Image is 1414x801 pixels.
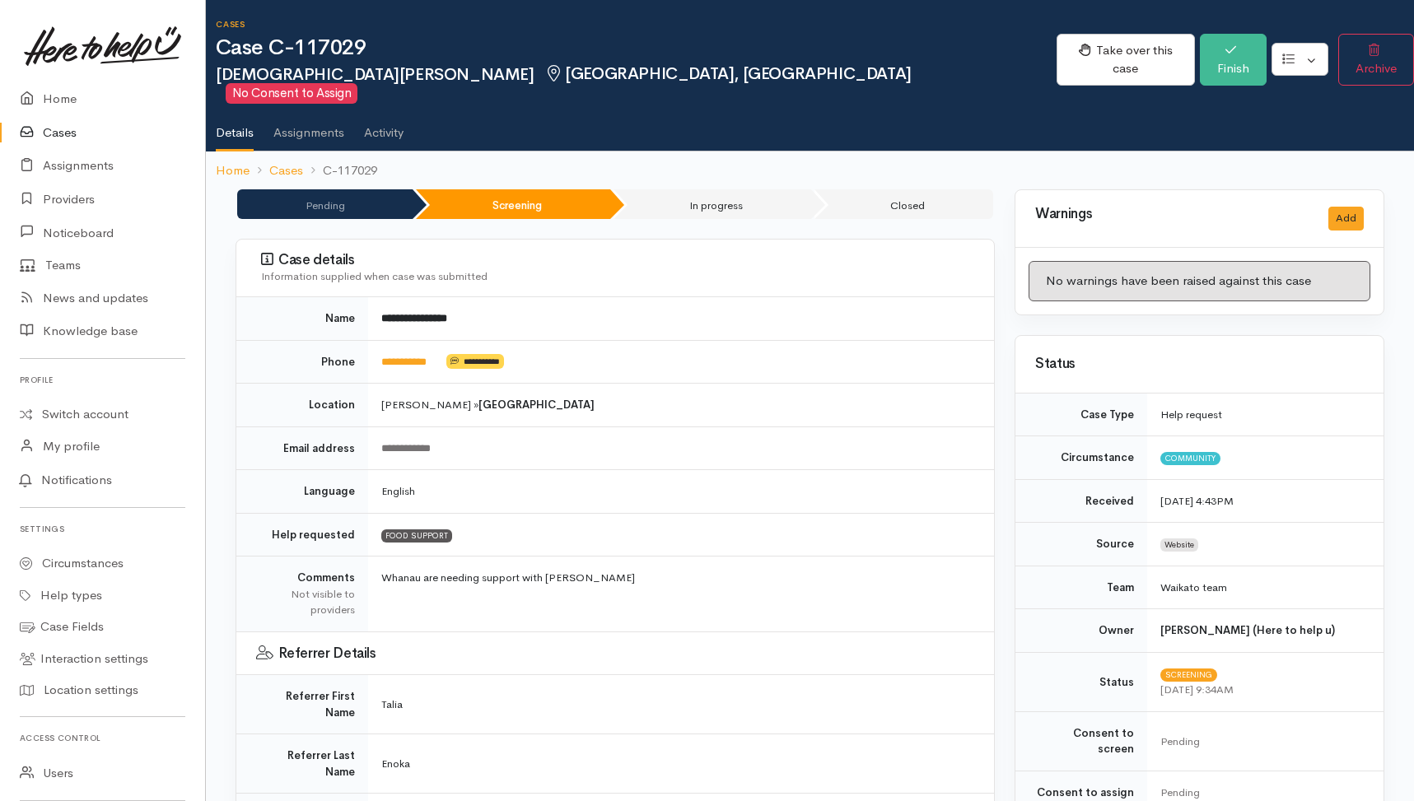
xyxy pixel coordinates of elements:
[20,369,185,391] h6: Profile
[1035,207,1309,222] h3: Warnings
[236,513,368,557] td: Help requested
[216,20,1057,29] h6: Cases
[256,586,355,618] div: Not visible to providers
[381,757,410,771] span: Enoka
[1160,538,1198,552] span: Website
[226,83,357,104] span: No Consent to Assign
[273,104,344,150] a: Assignments
[1035,356,1364,372] h3: Status
[1338,34,1414,86] button: Archive
[381,529,452,543] span: FOOD SUPPORT
[1015,652,1147,711] td: Status
[381,398,595,412] span: [PERSON_NAME] »
[236,470,368,514] td: Language
[368,557,994,632] td: Whanau are needing support with [PERSON_NAME]
[236,557,368,632] td: Comments
[1160,623,1335,637] b: [PERSON_NAME] (Here to help u)
[236,675,368,734] td: Referrer First Name
[256,645,974,662] h3: Referrer Details
[544,63,912,84] span: [GEOGRAPHIC_DATA], [GEOGRAPHIC_DATA]
[1160,785,1364,801] div: Pending
[1328,207,1364,231] button: Add
[1160,580,1227,594] span: Waikato team
[1147,394,1384,436] td: Help request
[237,189,413,219] li: Pending
[1160,494,1234,508] time: [DATE] 4:43PM
[303,161,377,180] li: C-117029
[1015,566,1147,609] td: Team
[261,252,974,268] h3: Case details
[1015,394,1147,436] td: Case Type
[236,297,368,340] td: Name
[478,398,595,412] b: [GEOGRAPHIC_DATA]
[1160,733,1364,750] div: Pending
[1015,609,1147,653] td: Owner
[1160,682,1364,698] div: [DATE] 9:34AM
[236,384,368,427] td: Location
[269,161,303,180] a: Cases
[1200,34,1267,86] button: Finish
[216,104,254,151] a: Details
[614,189,811,219] li: In progress
[1057,34,1195,86] button: Take over this case
[236,340,368,384] td: Phone
[1160,668,1217,682] span: Screening
[1160,452,1220,465] span: Community
[206,151,1414,190] nav: breadcrumb
[216,65,1057,105] h2: [DEMOGRAPHIC_DATA][PERSON_NAME]
[381,697,403,711] span: Talia
[236,426,368,470] td: Email address
[20,518,185,540] h6: Settings
[368,470,994,514] td: English
[1015,436,1147,480] td: Circumstance
[1015,479,1147,523] td: Received
[1015,711,1147,771] td: Consent to screen
[1029,261,1370,301] div: No warnings have been raised against this case
[216,161,250,180] a: Home
[814,189,993,219] li: Closed
[261,268,974,285] div: Information supplied when case was submitted
[236,734,368,794] td: Referrer Last Name
[1015,523,1147,566] td: Source
[416,189,609,219] li: Screening
[364,104,404,150] a: Activity
[20,727,185,749] h6: Access control
[216,36,1057,60] h1: Case C-117029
